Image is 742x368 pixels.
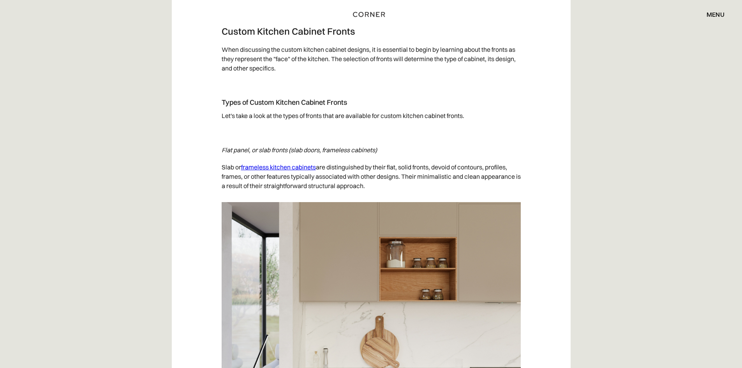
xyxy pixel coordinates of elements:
[699,8,724,21] div: menu
[222,98,521,107] h4: Types of Custom Kitchen Cabinet Fronts
[222,107,521,124] p: Let's take a look at the types of fronts that are available for custom kitchen cabinet fronts.
[707,11,724,18] div: menu
[241,163,316,171] a: frameless kitchen cabinets
[222,158,521,194] p: Slab or are distinguished by their flat, solid fronts, devoid of contours, profiles, frames, or o...
[222,25,521,37] h3: Custom Kitchen Cabinet Fronts
[222,41,521,77] p: When discussing the custom kitchen cabinet designs, it is essential to begin by learning about th...
[222,124,521,141] p: ‍
[344,9,399,19] a: home
[222,146,377,154] em: Flat panel, or slab fronts (slab doors, frameless cabinets)
[222,77,521,94] p: ‍
[222,141,521,158] p: ‍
